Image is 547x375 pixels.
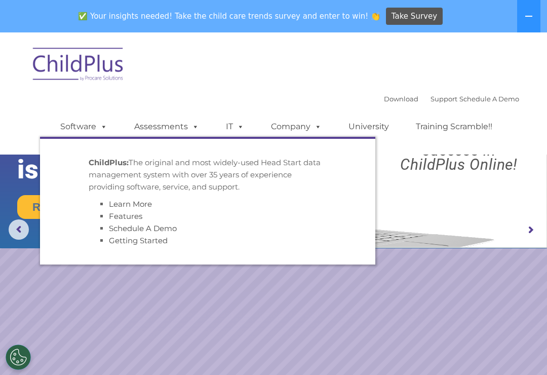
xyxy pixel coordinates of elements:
p: The original and most widely-used Head Start data management system with over 35 years of experie... [89,157,327,193]
strong: ChildPlus: [89,158,129,167]
a: Download [384,95,418,103]
a: Support [431,95,457,103]
a: Training Scramble!! [406,117,502,137]
a: Getting Started [109,236,168,245]
a: Company [261,117,332,137]
span: ✅ Your insights needed! Take the child care trends survey and enter to win! 👏 [74,7,384,26]
img: ChildPlus by Procare Solutions [28,41,129,91]
a: Schedule A Demo [109,223,177,233]
rs-layer: The Future of ChildPlus is Here! [17,95,192,184]
a: IT [216,117,254,137]
a: Software [50,117,118,137]
span: Take Survey [392,8,437,25]
a: Schedule A Demo [459,95,519,103]
a: Request a Demo [17,195,135,219]
a: University [338,117,399,137]
a: Assessments [124,117,209,137]
button: Cookies Settings [6,345,31,370]
a: Features [109,211,142,221]
a: Learn More [109,199,152,209]
a: Take Survey [386,8,443,25]
rs-layer: Boost your productivity and streamline your success in ChildPlus Online! [378,101,540,172]
font: | [384,95,519,103]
